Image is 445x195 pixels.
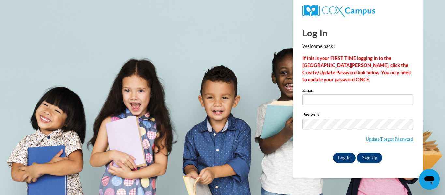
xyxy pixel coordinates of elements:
h1: Log In [302,26,413,39]
input: Log In [333,153,356,163]
p: Welcome back! [302,43,413,50]
a: Update/Forgot Password [366,136,413,142]
label: Email [302,88,413,94]
strong: If this is your FIRST TIME logging in to the [GEOGRAPHIC_DATA][PERSON_NAME], click the Create/Upd... [302,55,411,82]
label: Password [302,112,413,119]
a: Sign Up [357,153,382,163]
a: COX Campus [302,5,413,17]
img: COX Campus [302,5,375,17]
iframe: Button to launch messaging window [419,169,440,190]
